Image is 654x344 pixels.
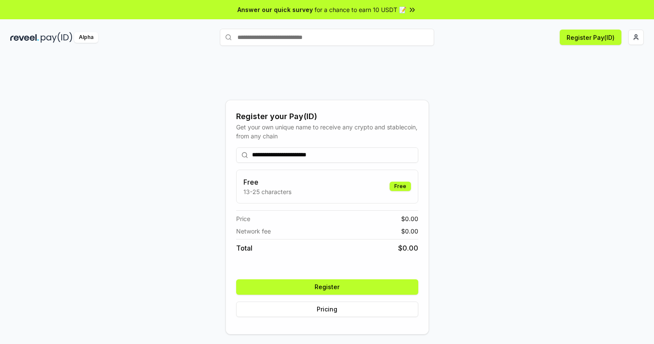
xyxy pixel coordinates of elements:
[236,123,418,141] div: Get your own unique name to receive any crypto and stablecoin, from any chain
[41,32,72,43] img: pay_id
[243,187,291,196] p: 13-25 characters
[237,5,313,14] span: Answer our quick survey
[560,30,621,45] button: Register Pay(ID)
[401,214,418,223] span: $ 0.00
[236,227,271,236] span: Network fee
[236,214,250,223] span: Price
[74,32,98,43] div: Alpha
[243,177,291,187] h3: Free
[401,227,418,236] span: $ 0.00
[390,182,411,191] div: Free
[236,243,252,253] span: Total
[236,111,418,123] div: Register your Pay(ID)
[315,5,406,14] span: for a chance to earn 10 USDT 📝
[236,302,418,317] button: Pricing
[398,243,418,253] span: $ 0.00
[236,279,418,295] button: Register
[10,32,39,43] img: reveel_dark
